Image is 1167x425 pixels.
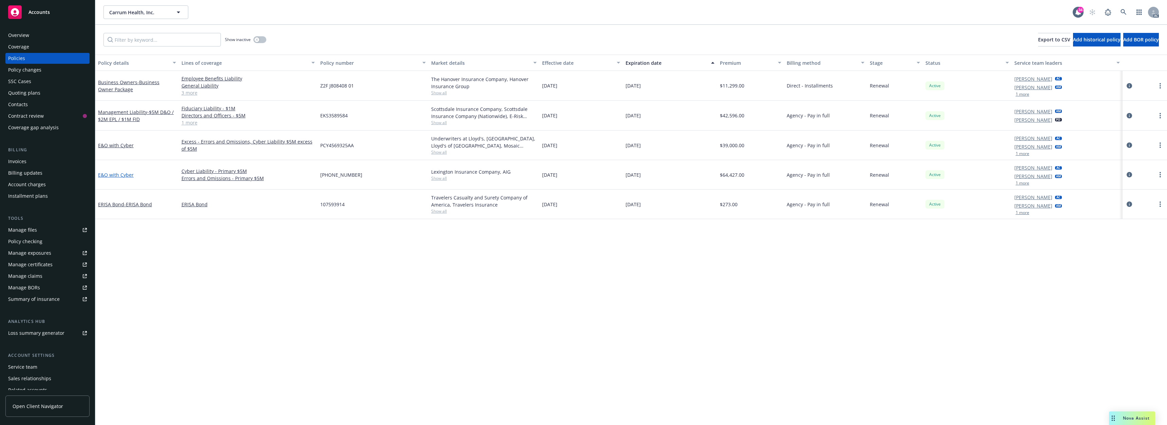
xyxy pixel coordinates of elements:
[5,76,90,87] a: SSC Cases
[1156,171,1164,179] a: more
[1125,171,1133,179] a: circleInformation
[1156,82,1164,90] a: more
[225,37,251,42] span: Show inactive
[870,171,889,178] span: Renewal
[181,119,315,126] a: 1 more
[181,75,315,82] a: Employee Benefits Liability
[928,201,942,207] span: Active
[542,112,557,119] span: [DATE]
[1086,5,1099,19] a: Start snowing
[318,55,428,71] button: Policy number
[320,142,354,149] span: PCY4569325AA
[8,385,47,395] div: Related accounts
[181,175,315,182] a: Errors and Omissions - Primary $5M
[787,112,830,119] span: Agency - Pay in full
[5,88,90,98] a: Quoting plans
[8,373,51,384] div: Sales relationships
[98,79,159,93] span: - Business Owner Package
[542,82,557,89] span: [DATE]
[626,82,641,89] span: [DATE]
[431,208,537,214] span: Show all
[124,201,152,208] span: - ERISA Bond
[720,142,744,149] span: $39,000.00
[542,201,557,208] span: [DATE]
[5,30,90,41] a: Overview
[431,194,537,208] div: Travelers Casualty and Surety Company of America, Travelers Insurance
[5,41,90,52] a: Coverage
[28,9,50,15] span: Accounts
[1038,36,1070,43] span: Export to CSV
[870,59,913,66] div: Stage
[1016,92,1029,96] button: 1 more
[8,76,31,87] div: SSC Cases
[181,82,315,89] a: General Liability
[626,59,707,66] div: Expiration date
[626,142,641,149] span: [DATE]
[8,88,40,98] div: Quoting plans
[5,215,90,222] div: Tools
[1123,415,1150,421] span: Nova Assist
[539,55,623,71] button: Effective date
[626,112,641,119] span: [DATE]
[8,282,40,293] div: Manage BORs
[542,142,557,149] span: [DATE]
[8,271,42,282] div: Manage claims
[98,59,169,66] div: Policy details
[8,362,37,372] div: Service team
[8,259,53,270] div: Manage certificates
[1123,33,1159,46] button: Add BOR policy
[5,318,90,325] div: Analytics hub
[720,171,744,178] span: $64,427.00
[5,236,90,247] a: Policy checking
[5,362,90,372] a: Service team
[925,59,1001,66] div: Status
[431,175,537,181] span: Show all
[870,201,889,208] span: Renewal
[5,225,90,235] a: Manage files
[1014,84,1052,91] a: [PERSON_NAME]
[928,172,942,178] span: Active
[5,111,90,121] a: Contract review
[98,79,159,93] a: Business Owners
[928,113,942,119] span: Active
[5,99,90,110] a: Contacts
[8,168,42,178] div: Billing updates
[431,168,537,175] div: Lexington Insurance Company, AIG
[320,82,354,89] span: Z2F J808408 01
[1125,141,1133,149] a: circleInformation
[5,64,90,75] a: Policy changes
[8,179,46,190] div: Account charges
[98,109,174,122] a: Management Liability
[787,142,830,149] span: Agency - Pay in full
[179,55,318,71] button: Lines of coverage
[8,122,59,133] div: Coverage gap analysis
[5,179,90,190] a: Account charges
[1014,108,1052,115] a: [PERSON_NAME]
[870,142,889,149] span: Renewal
[428,55,539,71] button: Market details
[13,403,63,410] span: Open Client Navigator
[98,109,174,122] span: - $5M D&O / $2M EPL / $1M FID
[1073,36,1121,43] span: Add historical policy
[1014,135,1052,142] a: [PERSON_NAME]
[8,156,26,167] div: Invoices
[8,294,60,305] div: Summary of insurance
[431,59,529,66] div: Market details
[720,201,738,208] span: $273.00
[5,248,90,258] a: Manage exposures
[320,112,348,119] span: EKS3589584
[1125,200,1133,208] a: circleInformation
[98,142,134,149] a: E&O with Cyber
[1156,200,1164,208] a: more
[5,122,90,133] a: Coverage gap analysis
[720,59,773,66] div: Premium
[1014,173,1052,180] a: [PERSON_NAME]
[870,112,889,119] span: Renewal
[787,171,830,178] span: Agency - Pay in full
[5,156,90,167] a: Invoices
[8,99,28,110] div: Contacts
[181,89,315,96] a: 3 more
[181,112,315,119] a: Directors and Officers - $5M
[95,55,179,71] button: Policy details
